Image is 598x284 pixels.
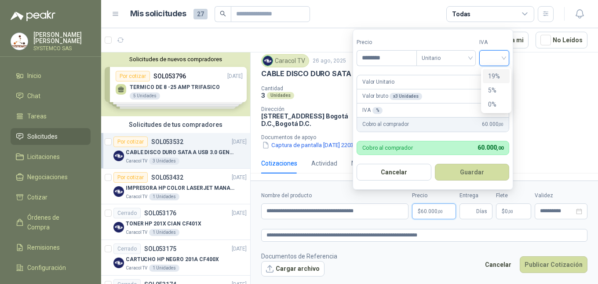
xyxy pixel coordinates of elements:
img: Company Logo [113,186,124,197]
div: x 3 Unidades [390,93,422,100]
p: 26 ago, 2025 [313,57,346,65]
img: Company Logo [11,33,28,50]
a: Inicio [11,67,91,84]
a: Solicitudes [11,128,91,145]
div: Cerrado [113,243,141,254]
button: Solicitudes de nuevos compradores [105,56,247,63]
p: TONER HP 201X CIAN CF401X [126,220,201,228]
div: Actividad [311,159,337,168]
p: Valor bruto [362,92,422,100]
p: Cobro al comprador [362,145,413,151]
p: SOL053532 [151,139,183,145]
img: Company Logo [113,151,124,161]
a: Licitaciones [11,148,91,165]
p: CABLE DISCO DURO SATA A USB 3.0 GENERICO [126,148,235,157]
img: Company Logo [113,222,124,232]
p: SOL053176 [144,210,176,216]
p: [DATE] [232,138,247,146]
a: Negociaciones [11,169,91,185]
span: search [220,11,226,17]
p: Documentos de apoyo [261,134,594,140]
span: Chat [27,91,40,101]
div: 0% [483,97,510,111]
span: Solicitudes [27,132,58,141]
p: Valor Unitario [362,78,394,86]
a: Configuración [11,259,91,276]
p: Documentos de Referencia [261,251,337,261]
a: Remisiones [11,239,91,256]
label: Precio [357,38,416,47]
img: Company Logo [113,258,124,268]
p: CARTUCHO HP NEGRO 201A CF400X [126,255,219,264]
div: 19% [483,69,510,83]
div: Mensajes [351,159,378,168]
a: Tareas [11,108,91,125]
div: Todas [452,9,470,19]
div: 0% [488,100,504,109]
span: ,00 [498,122,503,127]
span: 0 [505,209,513,214]
span: Negociaciones [27,172,68,182]
span: Licitaciones [27,152,60,162]
p: Caracol TV [126,158,147,165]
span: Configuración [27,263,66,273]
img: Logo peakr [11,11,55,21]
button: Guardar [435,164,510,181]
p: [STREET_ADDRESS] Bogotá D.C. , Bogotá D.C. [261,112,357,127]
a: Chat [11,88,91,104]
span: Inicio [27,71,41,81]
img: Company Logo [263,56,273,66]
span: Días [476,204,487,219]
p: 3 [261,92,265,99]
span: Tareas [27,111,47,121]
a: Órdenes de Compra [11,209,91,236]
p: $ 0,00 [496,203,531,219]
p: [DATE] [232,209,247,218]
span: ,00 [508,209,513,214]
label: IVA [479,38,509,47]
button: No Leídos [536,32,587,48]
p: $60.000,00 [412,203,456,219]
span: 60.000 [478,144,503,151]
div: Por cotizar [113,172,148,183]
label: Precio [412,192,456,200]
button: Cancelar [480,256,516,273]
a: CerradoSOL053175[DATE] Company LogoCARTUCHO HP NEGRO 201A CF400XCaracol TV1 Unidades [101,240,250,276]
span: Unitario [422,52,470,65]
p: Caracol TV [126,193,147,200]
p: IVA [362,106,383,114]
div: Cerrado [113,208,141,218]
p: SOL053432 [151,174,183,181]
span: ,00 [496,145,503,151]
p: Cantidad [261,85,376,92]
div: Cotizaciones [261,159,297,168]
div: 1 Unidades [149,265,179,272]
p: CABLE DISCO DURO SATA A USB 3.0 GENERICO [261,69,425,78]
div: Solicitudes de nuevos compradoresPor cotizarSOL053796[DATE] TERMICO DE 8 -25 AMP TRIFASICO5 Unida... [101,52,250,116]
div: 5% [483,83,510,97]
p: [DATE] [232,173,247,182]
span: $ [502,209,505,214]
a: Por cotizarSOL053432[DATE] Company LogoIMPRESORA HP COLOR LASERJET MANAGED E45028DNCaracol TV1 Un... [101,169,250,204]
p: Cobro al comprador [362,120,408,129]
a: Por cotizarSOL053532[DATE] Company LogoCABLE DISCO DURO SATA A USB 3.0 GENERICOCaracol TV3 Unidades [101,133,250,169]
label: Entrega [459,192,492,200]
div: Unidades [267,92,294,99]
span: ,00 [438,209,443,214]
button: Cargar archivo [261,261,325,277]
label: Flete [496,192,531,200]
p: Caracol TV [126,265,147,272]
a: CerradoSOL053176[DATE] Company LogoTONER HP 201X CIAN CF401XCaracol TV1 Unidades [101,204,250,240]
span: 27 [193,9,208,19]
p: [PERSON_NAME] [PERSON_NAME] [33,32,91,44]
p: Caracol TV [126,229,147,236]
div: 5% [488,85,504,95]
span: 60.000 [482,120,503,129]
p: IMPRESORA HP COLOR LASERJET MANAGED E45028DN [126,184,235,192]
div: Caracol TV [261,54,309,67]
div: 3 Unidades [149,158,179,165]
p: SOL053175 [144,246,176,252]
span: Cotizar [27,192,47,202]
div: 19% [488,71,504,81]
span: Remisiones [27,243,60,252]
